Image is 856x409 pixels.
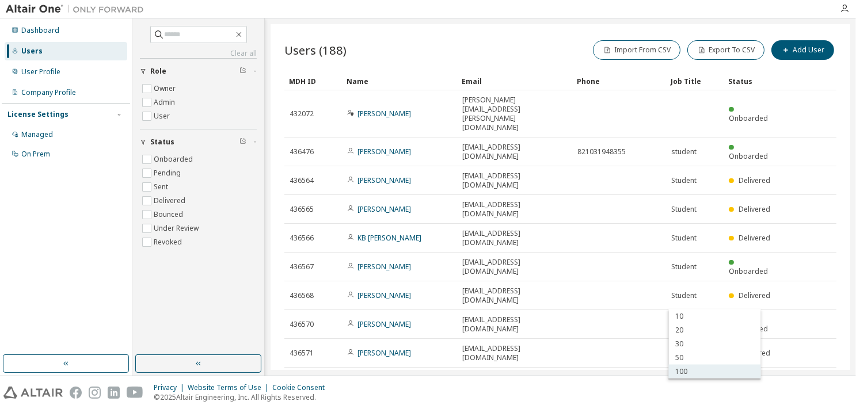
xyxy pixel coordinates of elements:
label: Sent [154,180,170,194]
span: [EMAIL_ADDRESS][DOMAIN_NAME] [462,258,567,276]
div: 10 [669,309,761,323]
span: 436565 [290,205,314,214]
button: Export To CSV [687,40,764,60]
img: youtube.svg [127,387,143,399]
div: Company Profile [21,88,76,97]
label: User [154,109,172,123]
a: [PERSON_NAME] [357,147,411,156]
div: 30 [669,337,761,351]
div: Email [462,72,568,90]
a: [PERSON_NAME] [357,109,411,119]
span: [EMAIL_ADDRESS][DOMAIN_NAME] [462,286,567,305]
span: Onboarded [729,113,768,123]
button: Add User [771,40,834,60]
span: 436476 [290,147,314,156]
p: © 2025 Altair Engineering, Inc. All Rights Reserved. [154,392,332,402]
img: linkedin.svg [108,387,120,399]
a: [PERSON_NAME] [357,204,411,214]
label: Under Review [154,221,201,235]
div: License Settings [7,110,69,119]
span: [EMAIL_ADDRESS][DOMAIN_NAME] [462,143,567,161]
span: Student [671,234,697,243]
div: On Prem [21,150,50,159]
span: 436567 [290,262,314,272]
div: User Profile [21,67,60,77]
div: Status [728,72,777,90]
label: Admin [154,95,177,109]
a: [PERSON_NAME] [357,175,411,185]
span: Status [150,137,174,147]
div: 20 [669,323,761,337]
span: [EMAIL_ADDRESS][DOMAIN_NAME] [462,171,567,190]
span: Role [150,67,166,76]
div: Managed [21,130,53,139]
div: MDH ID [289,72,337,90]
span: Delivered [739,175,770,185]
label: Bounced [154,208,185,221]
span: [EMAIL_ADDRESS][DOMAIN_NAME] [462,200,567,219]
img: instagram.svg [89,387,101,399]
div: Privacy [154,383,188,392]
a: [PERSON_NAME] [357,319,411,329]
div: Name [347,72,452,90]
label: Delivered [154,194,188,208]
label: Pending [154,166,183,180]
span: Users (188) [284,42,347,58]
a: KB [PERSON_NAME] [357,233,421,243]
span: Student [671,291,697,300]
label: Onboarded [154,152,195,166]
label: Owner [154,82,178,95]
span: Delivered [739,290,770,300]
span: Clear filter [239,137,246,147]
a: Clear all [140,49,257,58]
span: 436566 [290,234,314,243]
img: Altair One [6,3,150,15]
a: [PERSON_NAME] [357,262,411,272]
a: [PERSON_NAME] [357,290,411,300]
span: Student [671,205,697,214]
a: [PERSON_NAME] [357,348,411,358]
span: Clear filter [239,67,246,76]
div: Users [21,47,43,56]
span: 436564 [290,176,314,185]
div: Website Terms of Use [188,383,272,392]
span: [EMAIL_ADDRESS][DOMAIN_NAME] [462,229,567,247]
div: Cookie Consent [272,383,332,392]
span: Delivered [739,233,770,243]
span: Onboarded [729,151,768,161]
span: Student [671,176,697,185]
button: Status [140,129,257,155]
span: [EMAIL_ADDRESS][DOMAIN_NAME] [462,344,567,362]
span: 432072 [290,109,314,119]
span: [PERSON_NAME][EMAIL_ADDRESS][PERSON_NAME][DOMAIN_NAME] [462,95,567,132]
button: Role [140,59,257,84]
label: Revoked [154,235,184,249]
div: 100 [669,365,761,379]
span: [EMAIL_ADDRESS][DOMAIN_NAME] [462,315,567,334]
span: Student [671,262,697,272]
div: Dashboard [21,26,59,35]
span: 821031948355 [577,147,626,156]
span: 436570 [290,320,314,329]
img: altair_logo.svg [3,387,63,399]
span: Onboarded [729,266,768,276]
span: 436568 [290,291,314,300]
span: 436571 [290,349,314,358]
span: Delivered [739,204,770,214]
div: 50 [669,351,761,365]
img: facebook.svg [70,387,82,399]
span: student [671,147,697,156]
button: Import From CSV [593,40,680,60]
div: Job Title [671,72,719,90]
div: Phone [577,72,661,90]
